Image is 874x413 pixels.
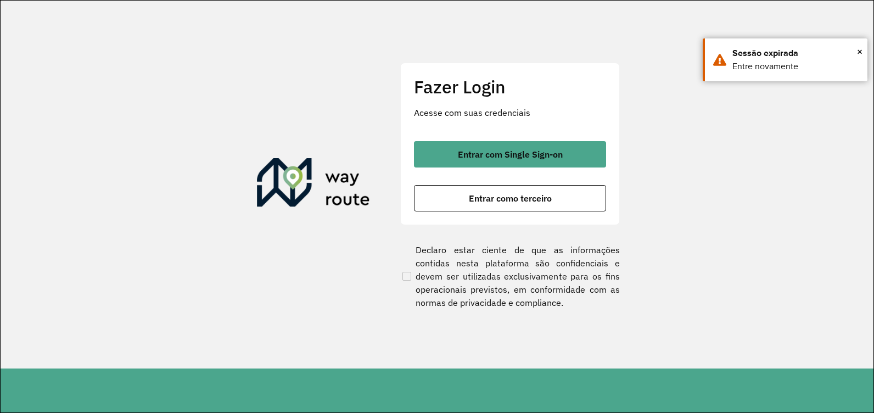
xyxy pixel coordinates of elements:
[414,106,606,119] p: Acesse com suas credenciais
[414,76,606,97] h2: Fazer Login
[857,43,862,60] span: ×
[732,47,859,60] div: Sessão expirada
[414,141,606,168] button: button
[400,243,620,309] label: Declaro estar ciente de que as informações contidas nesta plataforma são confidenciais e devem se...
[414,185,606,211] button: button
[857,43,862,60] button: Close
[469,194,552,203] span: Entrar como terceiro
[257,158,370,211] img: Roteirizador AmbevTech
[458,150,563,159] span: Entrar com Single Sign-on
[732,60,859,73] div: Entre novamente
